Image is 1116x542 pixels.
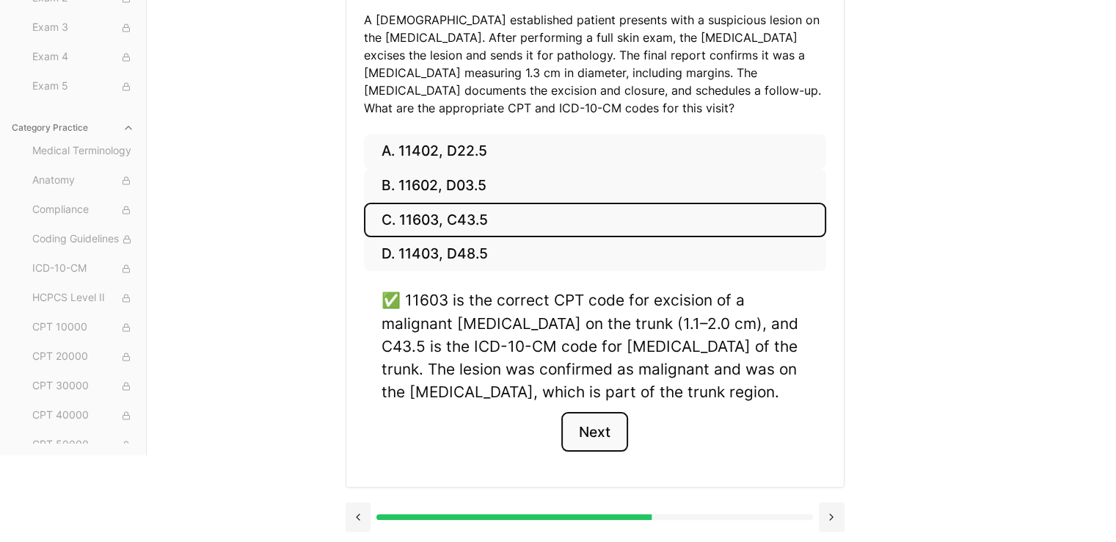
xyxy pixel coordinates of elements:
[382,289,809,403] div: ✅ 11603 is the correct CPT code for excision of a malignant [MEDICAL_DATA] on the trunk (1.1–2.0 ...
[32,173,134,189] span: Anatomy
[32,378,134,394] span: CPT 30000
[32,437,134,453] span: CPT 50000
[32,408,134,424] span: CPT 40000
[6,116,140,140] button: Category Practice
[26,16,140,40] button: Exam 3
[32,49,134,65] span: Exam 4
[26,169,140,192] button: Anatomy
[26,345,140,369] button: CPT 20000
[26,286,140,310] button: HCPCS Level II
[32,143,134,159] span: Medical Terminology
[26,228,140,251] button: Coding Guidelines
[32,290,134,306] span: HCPCS Level II
[26,316,140,339] button: CPT 10000
[32,261,134,277] span: ICD-10-CM
[32,79,134,95] span: Exam 5
[32,231,134,247] span: Coding Guidelines
[26,375,140,398] button: CPT 30000
[26,433,140,457] button: CPT 50000
[26,46,140,69] button: Exam 4
[26,198,140,222] button: Compliance
[364,134,826,169] button: A. 11402, D22.5
[26,140,140,163] button: Medical Terminology
[364,11,826,117] p: A [DEMOGRAPHIC_DATA] established patient presents with a suspicious lesion on the [MEDICAL_DATA]....
[32,349,134,365] span: CPT 20000
[364,203,826,237] button: C. 11603, C43.5
[32,20,134,36] span: Exam 3
[26,257,140,281] button: ICD-10-CM
[364,237,826,272] button: D. 11403, D48.5
[364,169,826,203] button: B. 11602, D03.5
[32,202,134,218] span: Compliance
[26,404,140,427] button: CPT 40000
[561,412,628,452] button: Next
[32,319,134,336] span: CPT 10000
[26,75,140,98] button: Exam 5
